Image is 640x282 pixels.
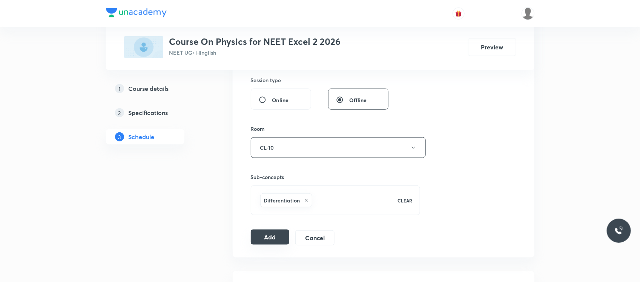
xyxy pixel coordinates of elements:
p: 1 [115,84,124,93]
button: Add [251,230,290,245]
h3: Course On Physics for NEET Excel 2 2026 [169,36,341,47]
h6: Sub-concepts [251,173,421,181]
span: Offline [350,96,367,104]
button: CL-10 [251,137,426,158]
span: Online [272,96,289,104]
h6: Differentiation [264,196,300,204]
h6: Session type [251,76,281,84]
p: 2 [115,108,124,117]
h5: Course details [129,84,169,93]
p: NEET UG • Hinglish [169,49,341,57]
a: Company Logo [106,8,167,19]
img: ttu [614,226,623,235]
p: 3 [115,132,124,141]
button: Cancel [295,230,334,245]
img: avatar [455,10,462,17]
button: avatar [453,8,465,20]
h5: Specifications [129,108,168,117]
img: Company Logo [106,8,167,17]
p: CLEAR [398,197,412,204]
button: Preview [468,38,516,56]
img: 559D26C7-5ED1-4793-B47B-43E2B0EAEB9E_plus.png [124,36,163,58]
h6: Room [251,125,265,133]
h5: Schedule [129,132,155,141]
a: 2Specifications [106,105,209,120]
img: Dipti [522,7,534,20]
a: 1Course details [106,81,209,96]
